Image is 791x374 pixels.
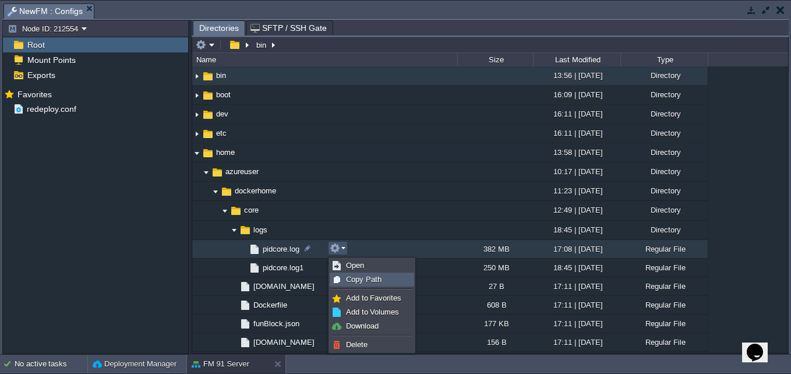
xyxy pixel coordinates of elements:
div: 13:56 | [DATE] [533,66,620,84]
div: 3 MB [457,352,533,370]
img: AMDAwAAAACH5BAEAAAAALAAAAAABAAEAAAICRAEAOw== [211,182,220,200]
div: Regular File [620,333,708,351]
img: AMDAwAAAACH5BAEAAAAALAAAAAABAAEAAAICRAEAOw== [220,202,229,220]
div: 18:45 | [DATE] [533,221,620,239]
span: home [214,147,236,157]
img: AMDAwAAAACH5BAEAAAAALAAAAAABAAEAAAICRAEAOw== [192,125,202,143]
div: Directory [620,124,708,142]
div: 13:58 | [DATE] [533,143,620,161]
img: AMDAwAAAACH5BAEAAAAALAAAAAABAAEAAAICRAEAOw== [229,333,239,351]
div: 18:45 | [DATE] [533,259,620,277]
a: core [242,205,260,215]
div: 10:17 | [DATE] [533,163,620,181]
span: funBlock.json [252,319,301,329]
a: [DOMAIN_NAME] [252,281,316,291]
div: Regular File [620,259,708,277]
span: logs [252,225,269,235]
img: AMDAwAAAACH5BAEAAAAALAAAAAABAAEAAAICRAEAOw== [229,315,239,333]
span: Directories [199,21,239,36]
a: Open [330,259,414,272]
a: boot [214,90,232,100]
div: 250 MB [457,259,533,277]
button: bin [255,40,269,50]
div: 177 KB [457,315,533,333]
div: Name [193,53,457,66]
img: AMDAwAAAACH5BAEAAAAALAAAAAABAAEAAAICRAEAOw== [229,352,239,370]
div: Directory [620,221,708,239]
span: Favorites [15,89,54,100]
span: NewFM : Configs [8,4,83,19]
img: AMDAwAAAACH5BAEAAAAALAAAAAABAAEAAAICRAEAOw== [202,147,214,160]
img: AMDAwAAAACH5BAEAAAAALAAAAAABAAEAAAICRAEAOw== [202,89,214,102]
a: [DOMAIN_NAME] [252,337,316,347]
div: 17:11 | [DATE] [533,352,620,370]
span: Open [346,261,364,270]
div: 17:11 | [DATE] [533,333,620,351]
button: Node ID: 212554 [8,23,82,34]
img: AMDAwAAAACH5BAEAAAAALAAAAAABAAEAAAICRAEAOw== [248,262,261,274]
div: 12:49 | [DATE] [533,201,620,219]
img: AMDAwAAAACH5BAEAAAAALAAAAAABAAEAAAICRAEAOw== [202,163,211,181]
img: AMDAwAAAACH5BAEAAAAALAAAAAABAAEAAAICRAEAOw== [229,296,239,314]
img: AMDAwAAAACH5BAEAAAAALAAAAAABAAEAAAICRAEAOw== [211,166,224,179]
img: AMDAwAAAACH5BAEAAAAALAAAAAABAAEAAAICRAEAOw== [239,224,252,237]
div: 17:11 | [DATE] [533,315,620,333]
div: Regular File [620,277,708,295]
div: Regular File [620,315,708,333]
a: bin [214,70,228,80]
img: AMDAwAAAACH5BAEAAAAALAAAAAABAAEAAAICRAEAOw== [239,317,252,330]
div: Directory [620,143,708,161]
img: AMDAwAAAACH5BAEAAAAALAAAAAABAAEAAAICRAEAOw== [239,280,252,293]
a: pidcore.log1 [261,263,305,273]
div: Last Modified [534,53,620,66]
span: Delete [346,340,368,349]
a: Favorites [15,90,54,99]
img: AMDAwAAAACH5BAEAAAAALAAAAAABAAEAAAICRAEAOw== [229,204,242,217]
a: dockerhome [233,186,278,196]
div: 17:11 | [DATE] [533,277,620,295]
div: Size [458,53,533,66]
button: Deployment Manager [93,358,176,370]
div: Directory [620,182,708,200]
a: etc [214,128,228,138]
div: 17:08 | [DATE] [533,240,620,258]
div: Regular File [620,240,708,258]
div: Directory [620,86,708,104]
a: Dockerfile [252,300,289,310]
input: Click to enter the path [192,37,788,53]
div: 16:11 | [DATE] [533,105,620,123]
span: Add to Volumes [346,308,399,316]
img: AMDAwAAAACH5BAEAAAAALAAAAAABAAEAAAICRAEAOw== [239,259,248,277]
span: Exports [25,70,57,80]
a: Mount Points [25,55,77,65]
div: Directory [620,201,708,219]
a: redeploy.conf [24,104,78,114]
iframe: chat widget [742,327,779,362]
div: 382 MB [457,240,533,258]
div: Type [621,53,708,66]
img: AMDAwAAAACH5BAEAAAAALAAAAAABAAEAAAICRAEAOw== [202,128,214,140]
img: AMDAwAAAACH5BAEAAAAALAAAAAABAAEAAAICRAEAOw== [220,185,233,198]
a: Download [330,320,414,333]
div: Directory [620,105,708,123]
img: AMDAwAAAACH5BAEAAAAALAAAAAABAAEAAAICRAEAOw== [248,243,261,256]
img: AMDAwAAAACH5BAEAAAAALAAAAAABAAEAAAICRAEAOw== [192,105,202,124]
img: AMDAwAAAACH5BAEAAAAALAAAAAABAAEAAAICRAEAOw== [192,86,202,104]
img: AMDAwAAAACH5BAEAAAAALAAAAAABAAEAAAICRAEAOw== [192,144,202,162]
a: azureuser [224,167,260,177]
div: Directory [620,163,708,181]
a: pidcore.log [261,244,301,254]
div: Directory [620,66,708,84]
div: 608 B [457,296,533,314]
a: dev [214,109,230,119]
